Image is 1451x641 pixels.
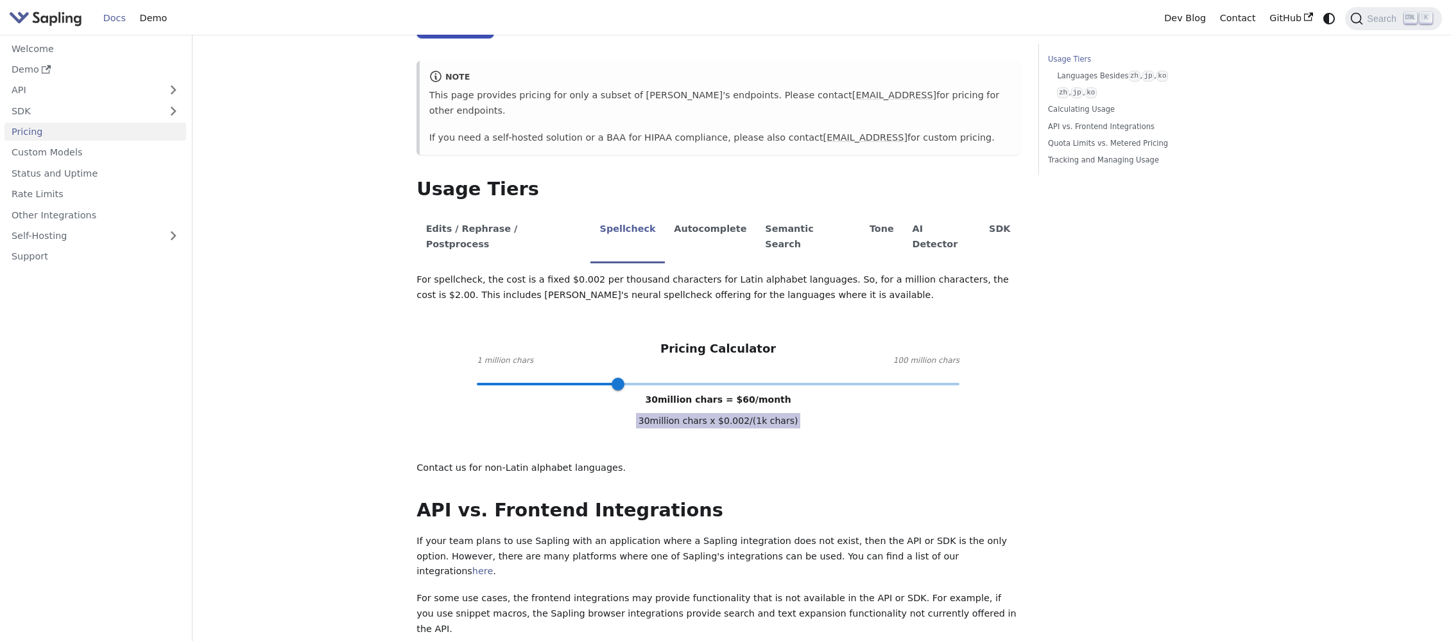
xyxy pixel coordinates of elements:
[1057,87,1069,98] code: zh
[4,247,186,266] a: Support
[416,461,1020,476] p: Contact us for non-Latin alphabet languages.
[903,213,980,263] li: AI Detector
[4,81,160,100] a: API
[4,101,160,120] a: SDK
[4,227,186,245] a: Self-Hosting
[1048,121,1222,133] a: API vs. Frontend Integrations
[1071,87,1083,98] code: jp
[429,70,1011,85] div: note
[96,8,133,28] a: Docs
[416,213,590,263] li: Edits / Rephrase / Postprocess
[1048,53,1222,66] a: Usage Tiers
[1213,8,1263,28] a: Contact
[852,90,936,100] a: [EMAIL_ADDRESS]
[1048,154,1222,166] a: Tracking and Managing Usage
[416,591,1020,637] p: For some use cases, the frontend integrations may provide functionality that is not available in ...
[1057,70,1217,82] a: Languages Besideszh,jp,ko
[4,206,186,224] a: Other Integrations
[1363,13,1404,24] span: Search
[4,143,186,162] a: Custom Models
[429,88,1011,119] p: This page provides pricing for only a subset of [PERSON_NAME]'s endpoints. Please contact for pri...
[823,132,907,143] a: [EMAIL_ADDRESS]
[1048,137,1222,150] a: Quota Limits vs. Metered Pricing
[1057,87,1217,99] a: zh,jp,ko
[1085,87,1097,98] code: ko
[861,213,904,263] li: Tone
[590,213,665,263] li: Spellcheck
[4,60,186,79] a: Demo
[756,213,861,263] li: Semantic Search
[636,413,801,428] span: 30 million chars x $ 0.002 /(1k chars)
[477,355,533,367] span: 1 million chars
[416,499,1020,522] h2: API vs. Frontend Integrations
[1129,71,1140,82] code: zh
[660,342,776,356] h3: Pricing Calculator
[4,123,186,141] a: Pricing
[9,9,87,28] a: Sapling.ai
[9,9,82,28] img: Sapling.ai
[4,164,186,182] a: Status and Uptime
[1157,8,1212,28] a: Dev Blog
[160,101,186,120] button: Expand sidebar category 'SDK'
[1420,12,1432,24] kbd: K
[1142,71,1154,82] code: jp
[416,272,1020,303] p: For spellcheck, the cost is a fixed $0.002 per thousand characters for Latin alphabet languages. ...
[1262,8,1319,28] a: GitHub
[133,8,174,28] a: Demo
[416,534,1020,579] p: If your team plans to use Sapling with an application where a Sapling integration does not exist,...
[416,178,1020,201] h2: Usage Tiers
[472,566,493,576] a: here
[665,213,756,263] li: Autocomplete
[429,130,1011,146] p: If you need a self-hosted solution or a BAA for HIPAA compliance, please also contact for custom ...
[645,394,791,405] span: 30 million chars = $ 60 /month
[1048,103,1222,116] a: Calculating Usage
[4,185,186,204] a: Rate Limits
[160,81,186,100] button: Expand sidebar category 'API'
[1320,9,1339,28] button: Switch between dark and light mode (currently system mode)
[980,213,1020,263] li: SDK
[1156,71,1168,82] code: ko
[1345,7,1441,30] button: Search (Ctrl+K)
[893,355,959,367] span: 100 million chars
[4,39,186,58] a: Welcome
